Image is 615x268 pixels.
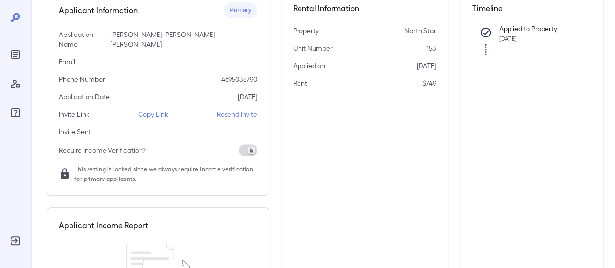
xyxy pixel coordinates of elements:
[59,109,89,119] p: Invite Link
[224,6,257,15] span: Primary
[422,78,436,88] p: $749
[293,61,325,71] p: Applied on
[59,74,105,84] p: Phone Number
[404,26,436,36] p: North Star
[217,109,257,119] p: Resend Invite
[59,57,75,67] p: Email
[221,74,257,84] p: 4695035790
[59,219,148,231] h5: Applicant Income Report
[138,109,168,119] p: Copy Link
[293,43,333,53] p: Unit Number
[293,26,319,36] p: Property
[499,24,576,34] p: Applied to Property
[472,2,592,14] h5: Timeline
[59,92,110,102] p: Application Date
[426,43,436,53] p: 153
[59,145,146,155] p: Require Income Verification?
[499,35,517,42] span: [DATE]
[8,105,23,121] div: FAQ
[110,30,258,49] p: [PERSON_NAME] [PERSON_NAME] [PERSON_NAME]
[293,2,436,14] h5: Rental Information
[59,30,110,49] p: Application Name
[8,47,23,62] div: Reports
[293,78,307,88] p: Rent
[74,164,257,183] span: This setting is locked since we always require income verification for primary applicants.
[59,4,138,16] h5: Applicant Information
[8,233,23,249] div: Log Out
[8,76,23,91] div: Manage Users
[59,127,91,137] p: Invite Sent
[417,61,436,71] p: [DATE]
[238,92,257,102] p: [DATE]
